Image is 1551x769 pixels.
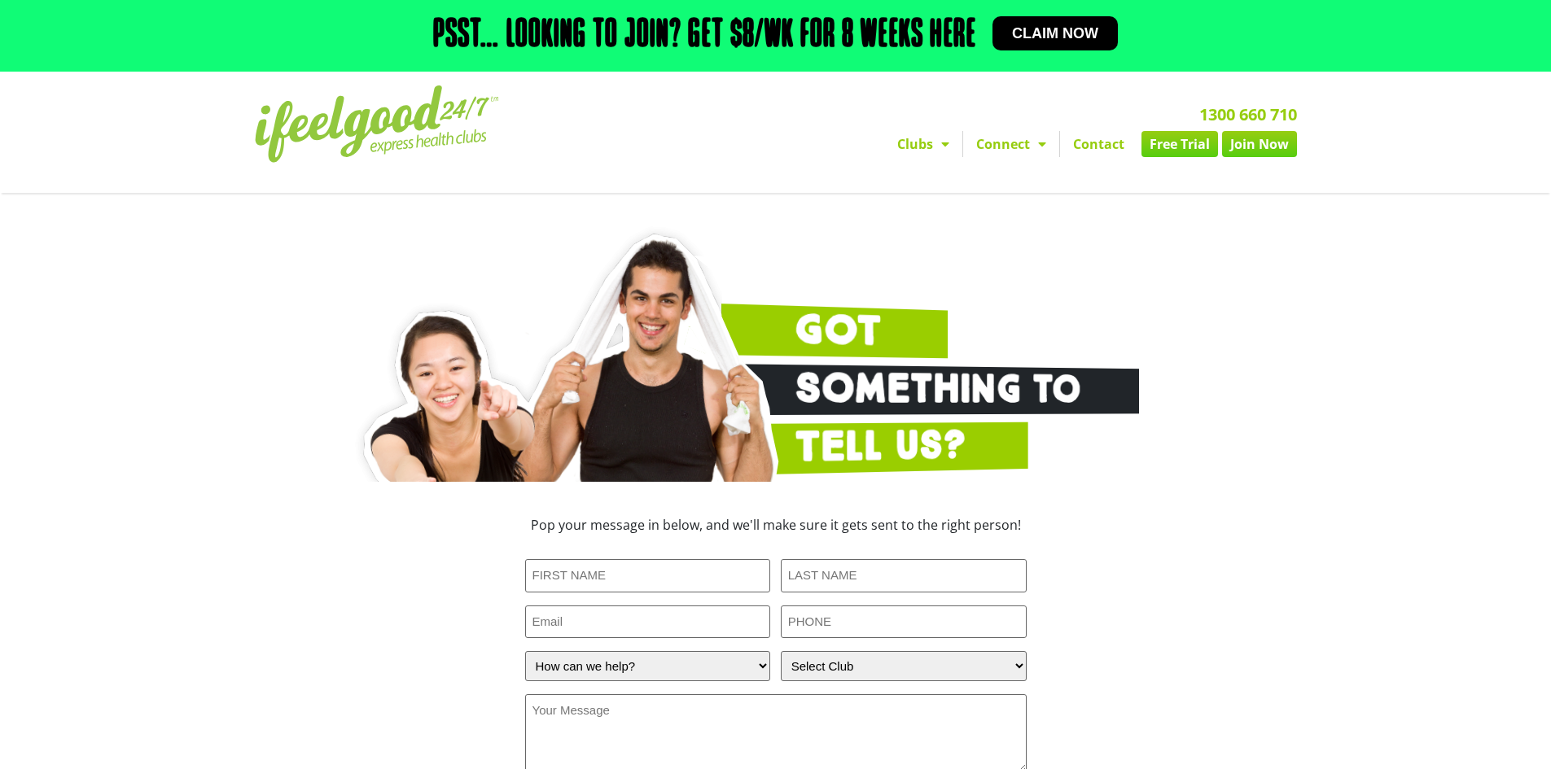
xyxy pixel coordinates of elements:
[1012,26,1098,41] span: Claim now
[525,605,771,639] input: Email
[1060,131,1137,157] a: Contact
[884,131,962,157] a: Clubs
[781,605,1027,639] input: PHONE
[1141,131,1218,157] a: Free Trial
[1199,103,1297,125] a: 1300 660 710
[781,559,1027,592] input: LAST NAME
[963,131,1059,157] a: Connect
[418,518,1134,531] h3: Pop your message in below, and we'll make sure it gets sent to the right person!
[433,16,976,55] h2: Psst… Looking to join? Get $8/wk for 8 weeks here
[625,131,1297,157] nav: Menu
[992,16,1118,50] a: Claim now
[525,559,771,592] input: FIRST NAME
[1222,131,1297,157] a: Join Now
